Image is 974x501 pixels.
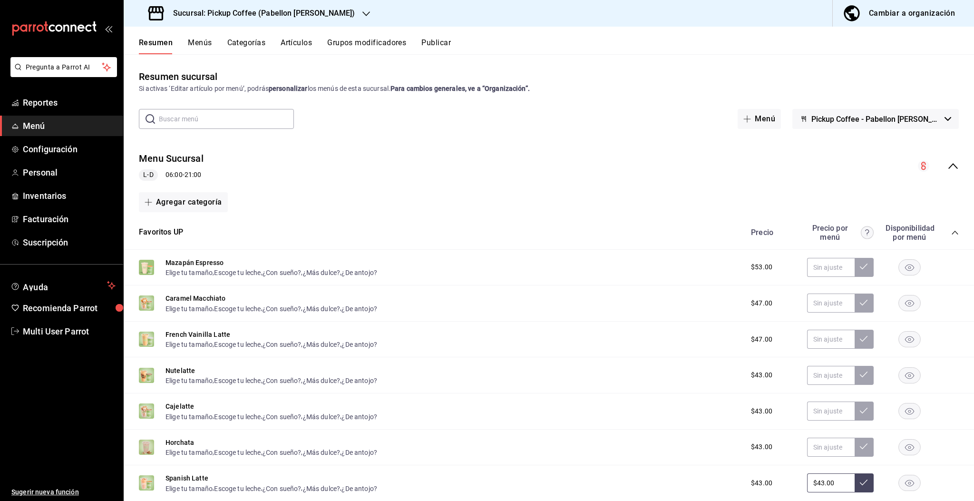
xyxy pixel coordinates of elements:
[214,484,261,493] button: Escoge tu leche
[11,487,116,497] span: Sugerir nueva función
[166,484,213,493] button: Elige tu tamaño
[166,483,377,493] div: , , , ,
[263,304,302,314] button: ¿Con sueño?
[23,302,116,314] span: Recomienda Parrot
[7,69,117,79] a: Pregunta a Parrot AI
[23,213,116,226] span: Facturación
[166,8,355,19] h3: Sucursal: Pickup Coffee (Pabellon [PERSON_NAME])
[166,438,194,447] button: Horchata
[807,224,874,242] div: Precio por menú
[263,340,302,349] button: ¿Con sueño?
[214,304,261,314] button: Escoge tu leche
[303,484,341,493] button: ¿Más dulce?
[751,478,772,488] span: $43.00
[139,332,154,347] img: Preview
[751,442,772,452] span: $43.00
[341,448,377,457] button: ¿De antojo?
[139,38,173,54] button: Resumen
[807,366,855,385] input: Sin ajuste
[23,166,116,179] span: Personal
[10,57,117,77] button: Pregunta a Parrot AI
[166,330,230,339] button: French Vainilla Latte
[139,170,157,180] span: L-D
[807,438,855,457] input: Sin ajuste
[951,229,959,236] button: collapse-category-row
[23,236,116,249] span: Suscripción
[751,406,772,416] span: $43.00
[166,304,213,314] button: Elige tu tamaño
[269,85,308,92] strong: personalizar
[105,25,112,32] button: open_drawer_menu
[303,412,341,422] button: ¿Más dulce?
[263,376,302,385] button: ¿Con sueño?
[166,412,213,422] button: Elige tu tamaño
[741,228,802,237] div: Precio
[214,412,261,422] button: Escoge tu leche
[139,475,154,491] img: Preview
[166,473,208,483] button: Spanish Latte
[341,304,377,314] button: ¿De antojo?
[807,473,855,492] input: Sin ajuste
[327,38,406,54] button: Grupos modificadores
[869,7,955,20] div: Cambiar a organización
[139,169,204,181] div: 06:00 - 21:00
[807,330,855,349] input: Sin ajuste
[263,268,302,277] button: ¿Con sueño?
[166,376,213,385] button: Elige tu tamaño
[263,448,302,457] button: ¿Con sueño?
[166,366,195,375] button: Nutelatte
[341,412,377,422] button: ¿De antojo?
[421,38,451,54] button: Publicar
[166,340,213,349] button: Elige tu tamaño
[281,38,312,54] button: Artículos
[23,143,116,156] span: Configuración
[227,38,266,54] button: Categorías
[751,298,772,308] span: $47.00
[303,268,341,277] button: ¿Más dulce?
[23,280,103,291] span: Ayuda
[159,109,294,128] input: Buscar menú
[166,447,377,457] div: , , , ,
[139,295,154,311] img: Preview
[139,260,154,275] img: Preview
[166,375,377,385] div: , , , ,
[23,189,116,202] span: Inventarios
[303,304,341,314] button: ¿Más dulce?
[751,334,772,344] span: $47.00
[166,268,213,277] button: Elige tu tamaño
[341,268,377,277] button: ¿De antojo?
[166,294,226,303] button: Caramel Macchiato
[886,224,933,242] div: Disponibilidad por menú
[807,258,855,277] input: Sin ajuste
[139,227,183,238] button: Favoritos UP
[166,303,377,313] div: , , , ,
[807,402,855,421] input: Sin ajuste
[792,109,959,129] button: Pickup Coffee - Pabellon [PERSON_NAME]
[341,484,377,493] button: ¿De antojo?
[214,268,261,277] button: Escoge tu leche
[166,411,377,421] div: , , , ,
[341,340,377,349] button: ¿De antojo?
[139,368,154,383] img: Preview
[303,340,341,349] button: ¿Más dulce?
[166,402,194,411] button: Cajelatte
[751,262,772,272] span: $53.00
[139,440,154,455] img: Preview
[303,376,341,385] button: ¿Más dulce?
[23,325,116,338] span: Multi User Parrot
[811,115,941,124] span: Pickup Coffee - Pabellon [PERSON_NAME]
[139,192,228,212] button: Agregar categoría
[214,376,261,385] button: Escoge tu leche
[166,339,377,349] div: , , , ,
[807,294,855,313] input: Sin ajuste
[166,448,213,457] button: Elige tu tamaño
[214,340,261,349] button: Escoge tu leche
[738,109,781,129] button: Menú
[303,448,341,457] button: ¿Más dulce?
[188,38,212,54] button: Menús
[166,258,224,267] button: Mazapán Espresso
[23,96,116,109] span: Reportes
[751,370,772,380] span: $43.00
[263,412,302,422] button: ¿Con sueño?
[124,144,974,188] div: collapse-menu-row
